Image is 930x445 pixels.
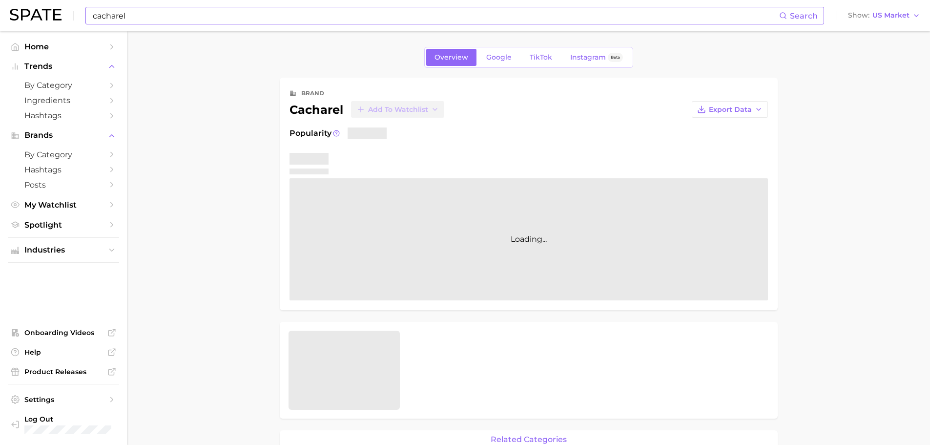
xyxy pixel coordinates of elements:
[521,49,560,66] a: TikTok
[478,49,520,66] a: Google
[92,7,779,24] input: Search here for a brand, industry, or ingredient
[24,131,103,140] span: Brands
[570,53,606,62] span: Instagram
[530,53,552,62] span: TikTok
[8,59,119,74] button: Trends
[289,127,331,139] span: Popularity
[434,53,468,62] span: Overview
[8,243,119,257] button: Industries
[562,49,631,66] a: InstagramBeta
[8,177,119,192] a: Posts
[24,111,103,120] span: Hashtags
[8,147,119,162] a: by Category
[8,78,119,93] a: by Category
[8,128,119,143] button: Brands
[24,96,103,105] span: Ingredients
[8,197,119,212] a: My Watchlist
[24,246,103,254] span: Industries
[8,39,119,54] a: Home
[8,93,119,108] a: Ingredients
[709,106,752,114] span: Export Data
[8,412,119,437] a: Log out. Currently logged in with e-mail marwat@spate.nyc.
[8,364,119,379] a: Product Releases
[289,178,768,300] div: Loading...
[301,87,324,99] div: brand
[351,101,444,118] button: Add to Watchlist
[24,395,103,404] span: Settings
[8,345,119,360] a: Help
[8,325,119,340] a: Onboarding Videos
[368,106,428,114] span: Add to Watchlist
[486,53,512,62] span: Google
[8,217,119,233] a: Spotlight
[8,162,119,177] a: Hashtags
[24,180,103,190] span: Posts
[872,13,909,18] span: US Market
[491,435,567,444] span: related categories
[8,392,119,407] a: Settings
[24,81,103,90] span: by Category
[8,108,119,123] a: Hashtags
[24,150,103,159] span: by Category
[24,42,103,51] span: Home
[10,9,62,21] img: SPATE
[24,328,103,337] span: Onboarding Videos
[790,11,818,21] span: Search
[692,101,768,118] button: Export Data
[611,53,620,62] span: Beta
[24,415,111,424] span: Log Out
[846,9,923,22] button: ShowUS Market
[24,220,103,230] span: Spotlight
[24,367,103,376] span: Product Releases
[848,13,869,18] span: Show
[24,165,103,174] span: Hashtags
[289,101,444,118] div: cacharel
[24,200,103,210] span: My Watchlist
[24,348,103,357] span: Help
[426,49,476,66] a: Overview
[24,62,103,71] span: Trends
